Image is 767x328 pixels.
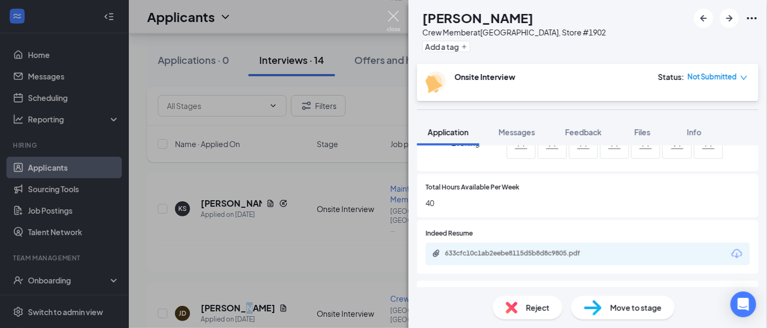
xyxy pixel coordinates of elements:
svg: ArrowRight [723,12,736,25]
div: Status : [658,71,684,82]
span: Move to stage [610,302,662,314]
svg: Ellipses [746,12,758,25]
span: 40 [426,197,750,209]
span: Total Hours Available Per Week [426,183,520,193]
button: ArrowLeftNew [694,9,713,28]
span: Not Submitted [688,71,737,82]
span: Indeed Resume [426,229,473,239]
span: Feedback [565,127,602,137]
svg: Plus [461,43,467,50]
svg: Download [731,247,743,260]
div: 633cfc10c1ab2eebe8115d5b8d8c9805.pdf [445,249,595,258]
svg: ArrowLeftNew [697,12,710,25]
div: Crew Member at [GEOGRAPHIC_DATA], Store #1902 [422,27,606,38]
a: Paperclip633cfc10c1ab2eebe8115d5b8d8c9805.pdf [432,249,606,259]
span: Files [634,127,651,137]
span: down [740,74,748,82]
span: Application [428,127,469,137]
span: Info [687,127,702,137]
button: ArrowRight [720,9,739,28]
svg: Paperclip [432,249,441,258]
button: PlusAdd a tag [422,41,470,52]
h1: [PERSON_NAME] [422,9,534,27]
div: Open Intercom Messenger [731,291,756,317]
span: Reject [526,302,550,314]
span: Messages [499,127,535,137]
b: Onsite Interview [455,72,515,82]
